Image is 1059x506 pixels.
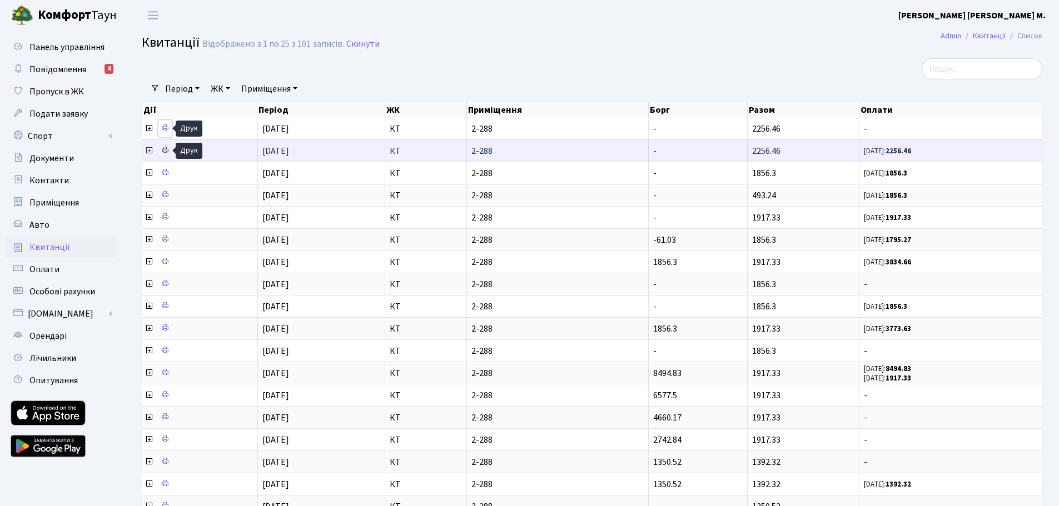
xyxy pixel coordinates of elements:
[471,213,644,222] span: 2-288
[886,479,911,489] b: 1392.32
[653,412,682,424] span: 4660.17
[390,302,462,311] span: КТ
[886,235,911,245] b: 1795.27
[752,167,776,179] span: 1856.3
[6,125,117,147] a: Спорт
[653,345,657,357] span: -
[390,413,462,422] span: КТ
[653,212,657,224] span: -
[6,280,117,303] a: Особові рахунки
[176,121,202,137] div: Друк
[6,236,117,258] a: Квитанції
[29,63,86,76] span: Повідомлення
[752,234,776,246] span: 1856.3
[6,192,117,214] a: Приміщення
[752,212,780,224] span: 1917.33
[864,213,911,223] small: [DATE]:
[752,323,780,335] span: 1917.33
[142,102,257,118] th: Дії
[653,434,682,446] span: 2742.84
[6,103,117,125] a: Подати заявку
[752,300,776,313] span: 1856.3
[886,191,907,201] b: 1856.3
[752,145,780,157] span: 2256.46
[257,102,385,118] th: Період
[390,280,462,289] span: КТ
[390,391,462,400] span: КТ
[38,6,91,24] b: Комфорт
[6,58,117,81] a: Повідомлення4
[29,352,76,364] span: Лічильники
[6,147,117,169] a: Документи
[864,257,911,267] small: [DATE]:
[653,300,657,313] span: -
[864,191,907,201] small: [DATE]:
[390,458,462,467] span: КТ
[653,167,657,179] span: -
[752,256,780,268] span: 1917.33
[471,369,644,378] span: 2-288
[886,213,911,223] b: 1917.33
[886,146,911,156] b: 2256.46
[142,33,200,52] span: Квитанції
[262,323,289,335] span: [DATE]
[649,102,748,118] th: Борг
[864,391,1037,400] span: -
[390,124,462,133] span: КТ
[6,81,117,103] a: Пропуск в ЖК
[467,102,649,118] th: Приміщення
[864,373,911,383] small: [DATE]:
[864,413,1037,422] span: -
[38,6,117,25] span: Таун
[748,102,859,118] th: Разом
[752,389,780,402] span: 1917.33
[864,124,1037,133] span: -
[29,108,88,120] span: Подати заявку
[202,39,344,49] div: Відображено з 1 по 25 з 101 записів.
[6,36,117,58] a: Панель управління
[471,191,644,200] span: 2-288
[653,456,682,468] span: 1350.52
[29,86,84,98] span: Пропуск в ЖК
[471,280,644,289] span: 2-288
[924,24,1059,48] nav: breadcrumb
[886,373,911,383] b: 1917.33
[471,347,644,355] span: 2-288
[471,458,644,467] span: 2-288
[653,323,677,335] span: 1856.3
[29,285,95,298] span: Особові рахунки
[471,324,644,333] span: 2-288
[859,102,1042,118] th: Оплати
[864,324,911,334] small: [DATE]:
[752,345,776,357] span: 1856.3
[898,9,1046,22] a: [PERSON_NAME] [PERSON_NAME] М.
[262,234,289,246] span: [DATE]
[471,147,644,156] span: 2-288
[390,369,462,378] span: КТ
[262,123,289,135] span: [DATE]
[390,213,462,222] span: КТ
[864,146,911,156] small: [DATE]:
[752,278,776,290] span: 1856.3
[864,458,1037,467] span: -
[471,124,644,133] span: 2-288
[262,367,289,379] span: [DATE]
[653,389,677,402] span: 6577.5
[864,302,907,312] small: [DATE]:
[653,256,677,268] span: 1856.3
[390,191,462,200] span: КТ
[390,347,462,355] span: КТ
[176,143,202,159] div: Друк
[237,79,302,98] a: Приміщення
[262,167,289,179] span: [DATE]
[922,58,1042,79] input: Пошук...
[973,30,1006,42] a: Квитанції
[385,102,467,118] th: ЖК
[653,189,657,202] span: -
[886,364,911,374] b: 8494.83
[29,197,79,209] span: Приміщення
[653,278,657,290] span: -
[752,367,780,379] span: 1917.33
[6,347,117,369] a: Лічильники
